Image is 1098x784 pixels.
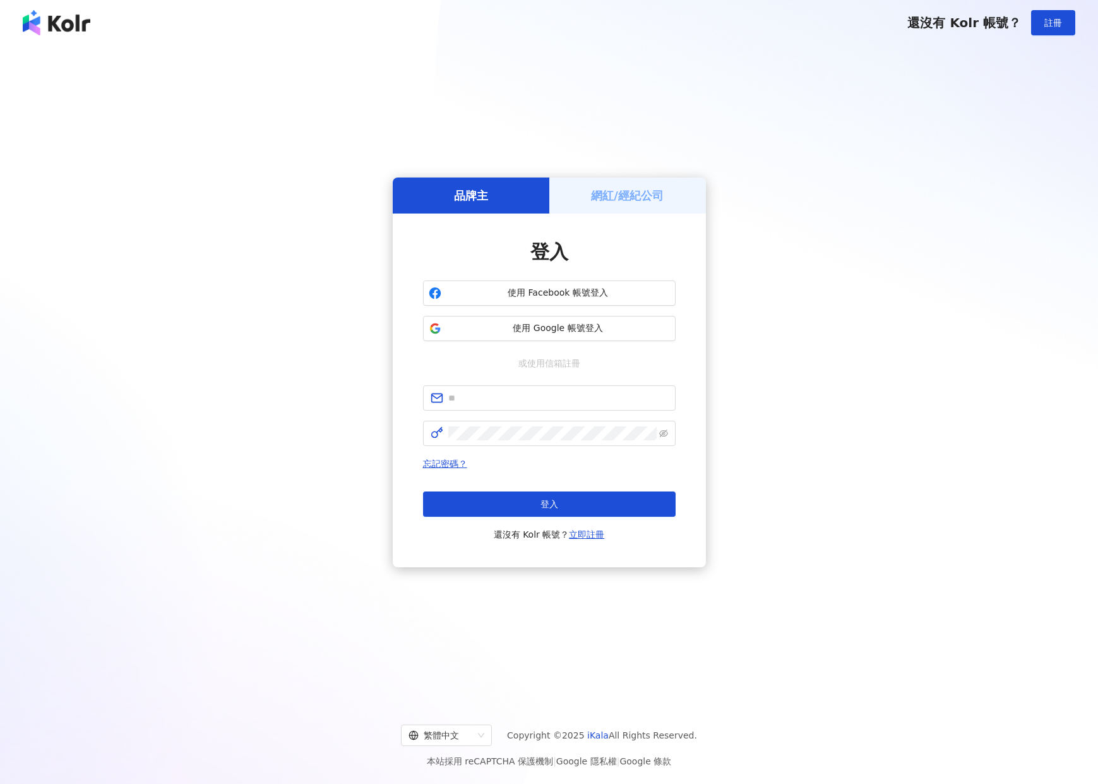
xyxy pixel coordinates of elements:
span: 使用 Facebook 帳號登入 [446,287,670,299]
button: 使用 Facebook 帳號登入 [423,280,676,306]
button: 使用 Google 帳號登入 [423,316,676,341]
a: Google 條款 [619,756,671,766]
span: 登入 [540,499,558,509]
span: | [617,756,620,766]
h5: 品牌主 [454,188,488,203]
a: iKala [587,730,609,740]
div: 繁體中文 [409,725,473,745]
button: 登入 [423,492,676,517]
img: logo [23,10,90,35]
h5: 網紅/經紀公司 [591,188,664,203]
span: 登入 [530,241,568,263]
a: Google 隱私權 [556,756,617,766]
span: | [553,756,556,766]
a: 立即註冊 [569,529,604,540]
span: Copyright © 2025 All Rights Reserved. [507,728,697,743]
span: 還沒有 Kolr 帳號？ [907,15,1021,30]
span: 還沒有 Kolr 帳號？ [494,527,605,542]
span: eye-invisible [659,429,668,438]
span: 註冊 [1044,18,1062,28]
span: 或使用信箱註冊 [510,356,589,370]
button: 註冊 [1031,10,1075,35]
span: 使用 Google 帳號登入 [446,322,670,335]
a: 忘記密碼？ [423,459,467,469]
span: 本站採用 reCAPTCHA 保護機制 [427,754,671,769]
